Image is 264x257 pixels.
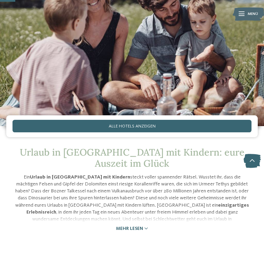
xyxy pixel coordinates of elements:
span: Menü [248,11,258,17]
span: Urlaub in [GEOGRAPHIC_DATA] mit Kindern: eure Auszeit im Glück [20,146,245,169]
strong: Urlaub in [GEOGRAPHIC_DATA] mit Kindern [30,175,130,180]
p: Ein steckt voller spannender Rätsel. Wusstet ihr, dass die mächtigen Felsen und Gipfel der Dolomi... [13,174,251,244]
img: Familienhotels Südtirol [233,6,264,22]
span: mehr lesen [116,226,143,232]
a: Alle Hotels anzeigen [13,120,251,132]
